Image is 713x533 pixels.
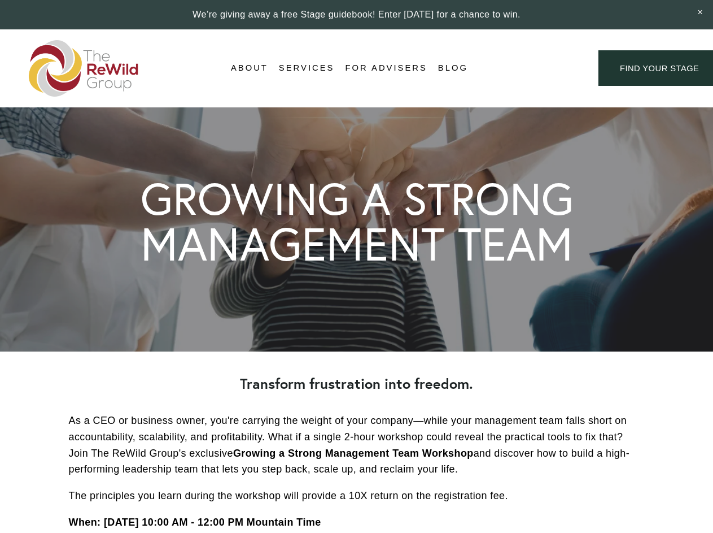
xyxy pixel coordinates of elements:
img: The ReWild Group [29,40,139,97]
a: folder dropdown [231,60,268,77]
p: As a CEO or business owner, you're carrying the weight of your company—while your management team... [69,413,645,478]
h1: GROWING A STRONG [141,176,574,221]
strong: When: [69,517,101,528]
a: folder dropdown [279,60,335,77]
strong: Transform frustration into freedom. [240,374,473,393]
strong: Growing a Strong Management Team Workshop [233,448,474,459]
h1: MANAGEMENT TEAM [141,221,573,267]
span: About [231,60,268,76]
a: For Advisers [345,60,427,77]
a: Blog [438,60,468,77]
p: The principles you learn during the workshop will provide a 10X return on the registration fee. [69,488,645,504]
span: Services [279,60,335,76]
